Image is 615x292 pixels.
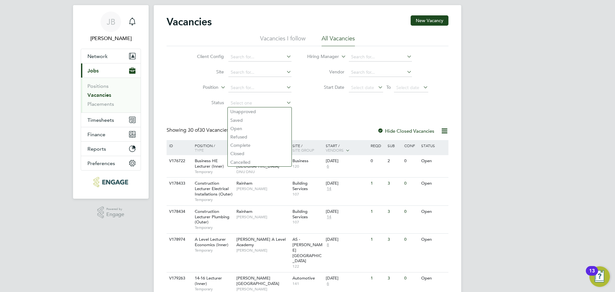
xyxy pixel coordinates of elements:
div: 1 [369,272,386,284]
span: 122 [292,264,323,269]
nav: Main navigation [73,5,149,199]
span: Powered by [106,206,124,212]
span: Building Services [292,209,308,220]
span: Jobs [87,68,99,74]
span: Reports [87,146,106,152]
div: [DATE] [326,276,367,281]
div: 2 [386,155,403,167]
div: 0 [403,234,419,246]
div: Showing [167,127,230,134]
h2: Vacancies [167,15,212,28]
span: Temporary [195,225,233,230]
label: Vendor [307,69,344,75]
div: V178434 [168,206,190,218]
button: New Vacancy [411,15,448,26]
span: Site Group [292,147,314,153]
div: 1 [369,178,386,189]
span: [PERSON_NAME] [236,214,289,220]
div: Site / [291,140,324,155]
span: 30 Vacancies [188,127,229,133]
div: ID [168,140,190,151]
a: Positions [87,83,109,89]
div: Open [420,206,447,218]
span: 107 [292,192,323,197]
span: Preferences [87,160,115,166]
span: DNU DNU [236,169,289,174]
span: Business HE Lecturer (Inner) [195,158,224,169]
div: V179263 [168,272,190,284]
label: Start Date [307,84,344,90]
span: 141 [292,281,323,286]
span: Jack Baron [81,35,141,42]
button: Open Resource Center, 13 new notifications [589,266,610,287]
label: Hiring Manager [302,54,339,60]
span: A Level Lecturer Economics (Inner) [195,237,228,247]
div: Open [420,155,447,167]
a: Vacancies [87,92,111,98]
span: Vendors [326,147,344,153]
input: Search for... [228,53,291,62]
span: 30 of [188,127,199,133]
img: huntereducation-logo-retina.png [94,177,128,187]
span: Type [195,147,204,153]
div: [DATE] [326,209,367,214]
div: 3 [386,178,403,189]
span: Timesheets [87,117,114,123]
span: Temporary [195,287,233,292]
input: Search for... [228,83,291,92]
button: Preferences [81,156,141,170]
div: V178974 [168,234,190,246]
li: Cancelled [228,158,291,166]
span: Automotive [292,275,315,281]
div: Jobs [81,78,141,113]
label: Hide Closed Vacancies [377,128,434,134]
span: Finance [87,131,105,138]
li: Closed [228,149,291,158]
span: Network [87,53,108,59]
span: 107 [292,220,323,225]
span: [PERSON_NAME] [236,287,289,292]
span: Temporary [195,169,233,174]
li: Unapproved [228,107,291,116]
span: Building Services [292,180,308,191]
div: Position / [190,140,235,155]
div: 3 [386,234,403,246]
span: Engage [106,212,124,217]
label: Site [187,69,224,75]
a: Placements [87,101,114,107]
div: 1 [369,206,386,218]
a: JB[PERSON_NAME] [81,12,141,42]
span: Construction Lecturer Plumbing (Outer) [195,209,229,225]
span: 8 [326,242,330,248]
input: Search for... [349,53,412,62]
input: Search for... [228,68,291,77]
div: [DATE] [326,181,367,186]
div: Conf [403,140,419,151]
div: Status [420,140,447,151]
label: Position [182,84,218,91]
span: Select date [351,85,374,90]
span: Select date [396,85,419,90]
button: Reports [81,142,141,156]
div: 3 [386,272,403,284]
li: Open [228,124,291,133]
button: Finance [81,127,141,141]
span: 14 [326,186,332,192]
div: [DATE] [326,158,367,164]
label: Client Config [187,54,224,59]
div: 0 [403,272,419,284]
div: Open [420,272,447,284]
li: Refused [228,133,291,141]
div: V178433 [168,178,190,189]
li: All Vacancies [322,35,355,46]
span: [PERSON_NAME] [236,248,289,253]
button: Jobs [81,63,141,78]
span: 120 [292,164,323,169]
span: JB [107,18,115,26]
span: 14 [326,214,332,220]
button: Network [81,49,141,63]
span: Temporary [195,197,233,202]
button: Timesheets [81,113,141,127]
span: Construction Lecturer Electrical Installations (Outer) [195,180,233,197]
span: [PERSON_NAME][GEOGRAPHIC_DATA] [236,275,279,286]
